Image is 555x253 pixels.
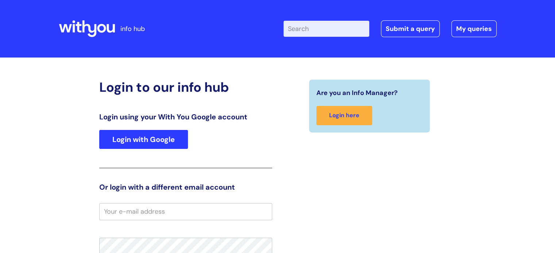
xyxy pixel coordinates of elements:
[120,23,145,35] p: info hub
[99,79,272,95] h2: Login to our info hub
[381,20,440,37] a: Submit a query
[316,87,398,99] span: Are you an Info Manager?
[316,106,372,125] a: Login here
[99,130,188,149] a: Login with Google
[451,20,497,37] a: My queries
[99,203,272,220] input: Your e-mail address
[284,21,369,37] input: Search
[99,183,272,191] h3: Or login with a different email account
[99,112,272,121] h3: Login using your With You Google account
